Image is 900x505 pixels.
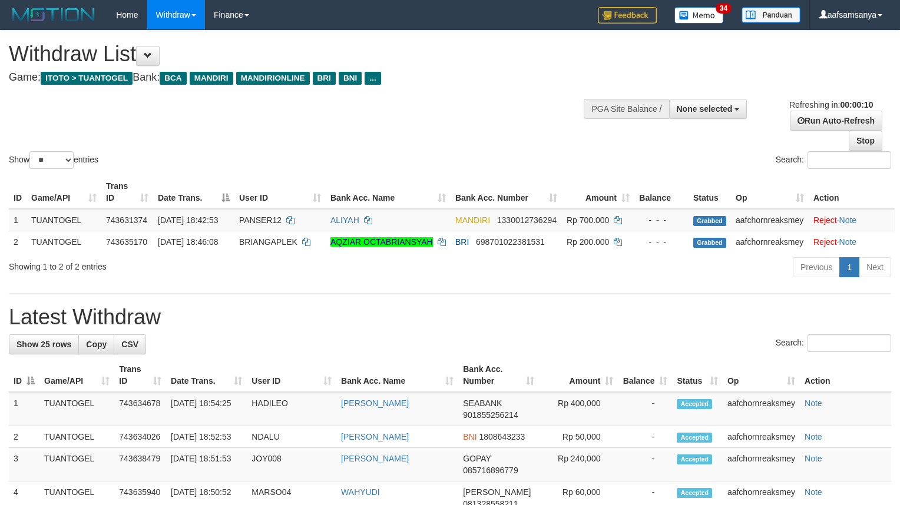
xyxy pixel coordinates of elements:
th: User ID: activate to sort column ascending [247,358,336,392]
th: Date Trans.: activate to sort column ascending [166,358,247,392]
td: aafchornreaksmey [731,209,809,231]
th: Action [809,175,895,209]
td: [DATE] 18:54:25 [166,392,247,426]
h1: Withdraw List [9,42,588,66]
img: Feedback.jpg [598,7,657,24]
div: PGA Site Balance / [584,99,669,119]
span: Rp 700.000 [567,215,609,225]
th: Amount: activate to sort column ascending [539,358,618,392]
img: panduan.png [742,7,800,23]
strong: 00:00:10 [840,100,873,109]
span: Copy [86,340,107,349]
a: Copy [78,334,114,354]
a: [PERSON_NAME] [341,398,409,408]
span: Copy 698701022381531 to clipboard [476,237,545,247]
a: Show 25 rows [9,334,79,354]
td: aafchornreaksmey [723,448,800,481]
span: Copy 085716896779 to clipboard [463,466,518,475]
h1: Latest Withdraw [9,305,891,329]
span: Accepted [677,454,712,464]
label: Search: [776,151,891,169]
td: - [618,448,672,481]
span: Accepted [677,433,712,443]
span: SEABANK [463,398,502,408]
td: - [618,426,672,448]
span: MANDIRI [455,215,490,225]
span: MANDIRI [190,72,233,85]
a: AQZIAR OCTABRIANSYAH [330,237,433,247]
a: Run Auto-Refresh [790,111,882,131]
td: NDALU [247,426,336,448]
img: MOTION_logo.png [9,6,98,24]
td: 743638479 [114,448,166,481]
td: 1 [9,392,39,426]
th: Trans ID: activate to sort column ascending [114,358,166,392]
select: Showentries [29,151,74,169]
span: Copy 901855256214 to clipboard [463,410,518,420]
label: Show entries [9,151,98,169]
td: TUANTOGEL [39,448,114,481]
th: Trans ID: activate to sort column ascending [101,175,153,209]
th: Balance: activate to sort column ascending [618,358,672,392]
div: - - - [639,236,684,248]
th: ID: activate to sort column descending [9,358,39,392]
td: 1 [9,209,27,231]
th: Status [689,175,731,209]
span: BRI [455,237,469,247]
td: Rp 240,000 [539,448,618,481]
span: Accepted [677,488,712,498]
th: Op: activate to sort column ascending [731,175,809,209]
span: [DATE] 18:46:08 [158,237,218,247]
td: 743634678 [114,392,166,426]
th: Bank Acc. Name: activate to sort column ascending [326,175,451,209]
a: Note [839,237,857,247]
th: ID [9,175,27,209]
a: Note [839,215,857,225]
div: Showing 1 to 2 of 2 entries [9,256,366,273]
button: None selected [669,99,747,119]
td: · [809,209,895,231]
td: TUANTOGEL [39,392,114,426]
a: Note [805,432,822,441]
a: [PERSON_NAME] [341,454,409,463]
a: Reject [813,237,837,247]
span: Copy 1330012736294 to clipboard [497,215,557,225]
span: BRIANGAPLEK [239,237,297,247]
span: BCA [160,72,186,85]
a: WAHYUDI [341,487,380,497]
a: ALIYAH [330,215,359,225]
span: Accepted [677,399,712,409]
span: BRI [313,72,336,85]
a: Note [805,398,822,408]
td: Rp 50,000 [539,426,618,448]
td: 743634026 [114,426,166,448]
span: Copy 1808643233 to clipboard [479,432,525,441]
span: CSV [121,340,138,349]
span: None selected [677,104,733,114]
td: · [809,231,895,252]
td: HADILEO [247,392,336,426]
a: CSV [114,334,146,354]
a: Previous [793,257,840,277]
a: Reject [813,215,837,225]
td: aafchornreaksmey [723,426,800,448]
label: Search: [776,334,891,352]
th: Game/API: activate to sort column ascending [27,175,101,209]
input: Search: [808,151,891,169]
th: Date Trans.: activate to sort column descending [153,175,234,209]
a: 1 [839,257,859,277]
td: TUANTOGEL [27,209,101,231]
td: TUANTOGEL [27,231,101,252]
th: Bank Acc. Number: activate to sort column ascending [451,175,562,209]
a: Note [805,487,822,497]
td: 2 [9,231,27,252]
th: User ID: activate to sort column ascending [234,175,326,209]
td: aafchornreaksmey [723,392,800,426]
td: - [618,392,672,426]
span: GOPAY [463,454,491,463]
a: Note [805,454,822,463]
span: ... [365,72,380,85]
span: Grabbed [693,238,726,248]
span: BNI [339,72,362,85]
td: TUANTOGEL [39,426,114,448]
